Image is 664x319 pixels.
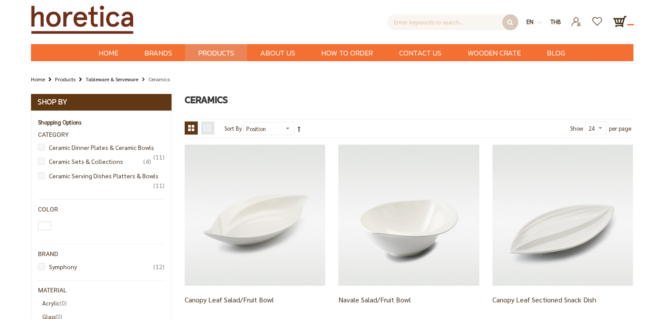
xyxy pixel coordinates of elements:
a: Canopy Leaf Salad/Fruit Bowl [185,295,274,304]
a: Wishlist [587,14,609,22]
a: About Us [247,44,308,61]
a: Login [566,14,587,22]
span: How to Order [321,44,373,62]
img: ceramic plate, porcelain, muti-purpose plate, serving platters, serving plate, serving pieces, fo... [492,145,633,285]
a: Symphony12 [42,262,165,271]
a: Home [31,74,45,84]
strong: Shopping Options [38,118,81,127]
div: Material [38,287,165,294]
img: dropdown-icon.svg [537,20,542,24]
a: Blog [534,44,578,61]
a: Navale Salad/Fruit Bowl [338,295,411,304]
strong: Grid [185,121,198,135]
span: 11 [153,180,165,190]
span: THB [550,18,561,25]
a: Products [185,44,247,61]
a: Home [86,44,131,61]
div: Category [38,132,165,138]
a: Canopy Leaf Sectioned Snack Dish [492,295,596,304]
li: Acrylic [42,298,165,308]
strong: Shop By [38,96,67,108]
span: Blog [547,44,565,62]
span: 4 [143,156,151,166]
a: Brands [131,44,185,61]
a: Contact Us [386,44,454,61]
a: Ceramic Dinner Plates & Ceramic Bowls11 [42,142,165,152]
span: Ceramics [185,93,228,107]
div: Color [38,206,165,213]
span: 0 [60,299,67,307]
label: Sort By [224,121,242,135]
span: Wooden Crate [468,44,521,62]
span: 11 [153,152,165,162]
a: Ceramic Serving Dishes Platters & Bowls11 [42,171,165,180]
span: Home [99,47,118,59]
a: Ceramic Sets & Collections4 [42,156,165,166]
a: Wooden Crate [454,44,534,61]
strong: Ceramics [148,76,170,83]
img: Navale Salad/Fruit Bowl [338,145,479,285]
a: Navale Salad/Fruit Bowl [338,211,479,218]
a: Tableware & Serveware [86,74,138,84]
img: ceramic bowl, porcelain, multi-purpose bowl, salad bowl, fruit bowl, serving bowl, serving pieces... [185,145,325,285]
div: Brand [38,251,165,257]
span: 12 [153,262,165,271]
span: en [526,18,533,25]
span: Brands [144,44,172,62]
span: Show [570,125,583,132]
a: How to Order [308,44,386,61]
a: Products [55,74,76,84]
span: per page [609,121,631,135]
span: Contact Us [399,44,441,62]
span: About Us [260,44,295,62]
a: ceramic plate, porcelain, muti-purpose plate, serving platters, serving plate, serving pieces, fo... [492,211,633,218]
a: ceramic bowl, porcelain, multi-purpose bowl, salad bowl, fruit bowl, serving bowl, serving pieces... [185,211,325,218]
span: Products [198,44,234,62]
img: Horetica.com [31,5,134,34]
